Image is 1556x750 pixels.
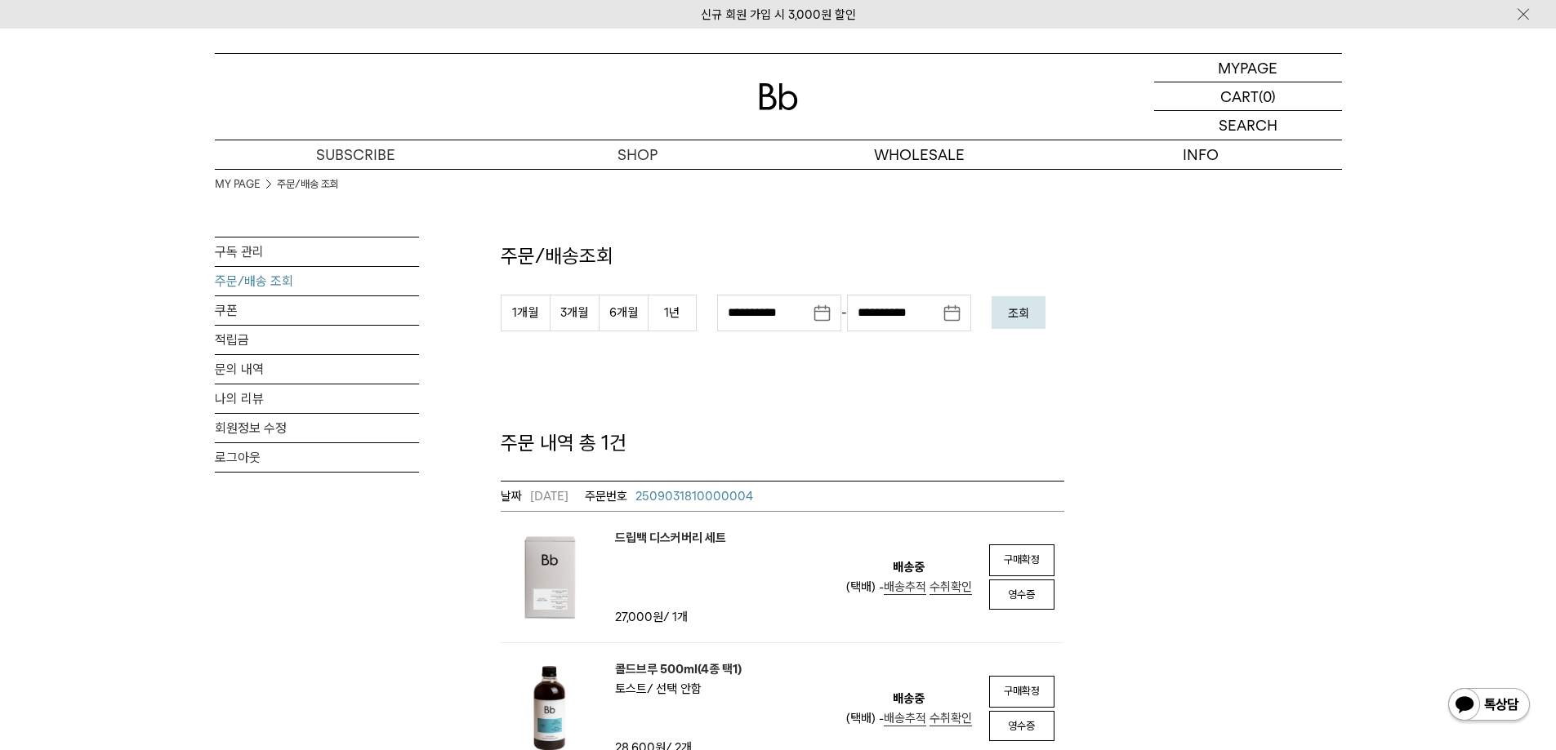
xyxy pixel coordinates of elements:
a: 적립금 [215,326,419,354]
span: 구매확정 [1004,553,1040,566]
em: 배송중 [893,689,925,708]
a: 수취확인 [930,711,972,726]
button: 3개월 [550,295,599,331]
span: 구매확정 [1004,685,1040,697]
div: - [717,295,971,331]
p: (0) [1259,82,1276,110]
button: 1개월 [501,295,550,331]
a: 영수증 [989,711,1054,742]
p: 주문/배송조회 [501,242,1064,270]
span: 수취확인 [930,579,972,594]
a: MYPAGE [1154,54,1342,82]
a: 구독 관리 [215,237,419,266]
a: 구매확정 [989,676,1054,708]
span: 배송추적 [884,711,926,726]
a: 문의 내역 [215,355,419,384]
em: 조회 [1008,306,1029,321]
span: 수취확인 [930,711,972,726]
a: SUBSCRIBE [215,140,497,169]
span: 2509031810000004 [635,489,753,504]
button: 조회 [992,296,1046,329]
strong: 27,000원 [615,610,663,624]
td: / 1개 [615,607,754,627]
a: 신규 회원 가입 시 3,000원 할인 [701,7,856,22]
em: 배송중 [893,557,925,577]
a: 2509031810000004 [585,486,753,506]
a: 나의 리뷰 [215,384,419,413]
a: CART (0) [1154,82,1342,111]
span: 토스트 [615,681,653,696]
a: 쿠폰 [215,296,419,325]
a: 주문/배송 조회 [277,176,339,193]
span: 선택 안함 [656,681,702,696]
span: 영수증 [1008,720,1035,732]
img: 드립백 디스커버리 세트 [501,528,599,626]
img: 카카오톡 채널 1:1 채팅 버튼 [1447,686,1531,726]
p: CART [1220,82,1259,110]
em: [DATE] [501,486,568,506]
p: MYPAGE [1218,54,1277,82]
a: 콜드브루 500ml(4종 택1) [615,659,742,679]
a: MY PAGE [215,176,261,193]
button: 1년 [648,295,697,331]
span: 영수증 [1008,588,1035,601]
a: 로그아웃 [215,443,419,472]
a: SHOP [497,140,778,169]
p: INFO [1060,140,1342,169]
p: SEARCH [1219,111,1277,140]
a: 회원정보 수정 [215,414,419,442]
a: 주문/배송 조회 [215,267,419,295]
span: 배송추적 [884,579,926,594]
a: 영수증 [989,579,1054,610]
a: 배송추적 [884,711,926,726]
button: 6개월 [599,295,648,331]
a: 드립백 디스커버리 세트 [615,528,726,548]
p: WHOLESALE [778,140,1060,169]
a: 구매확정 [989,544,1054,576]
a: 배송추적 [884,579,926,595]
a: 수취확인 [930,579,972,595]
img: 로고 [759,83,798,110]
p: 주문 내역 총 1건 [501,429,1064,457]
div: (택배) - [846,577,972,597]
div: (택배) - [846,708,972,728]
